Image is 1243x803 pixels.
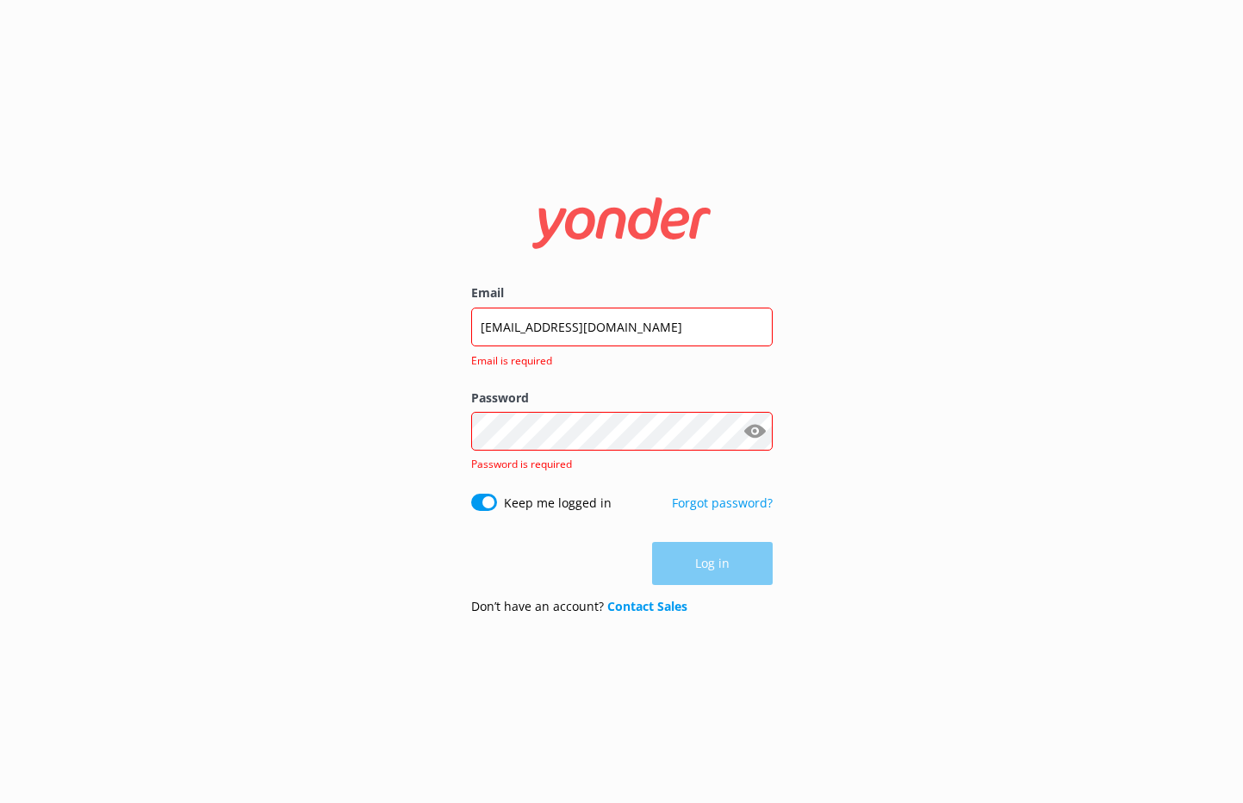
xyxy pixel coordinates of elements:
label: Keep me logged in [504,494,612,513]
p: Don’t have an account? [471,597,687,616]
label: Email [471,283,773,302]
span: Password is required [471,457,572,471]
span: Email is required [471,352,762,369]
a: Forgot password? [672,495,773,511]
a: Contact Sales [607,598,687,614]
button: Show password [738,414,773,449]
input: user@emailaddress.com [471,308,773,346]
label: Password [471,389,773,408]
